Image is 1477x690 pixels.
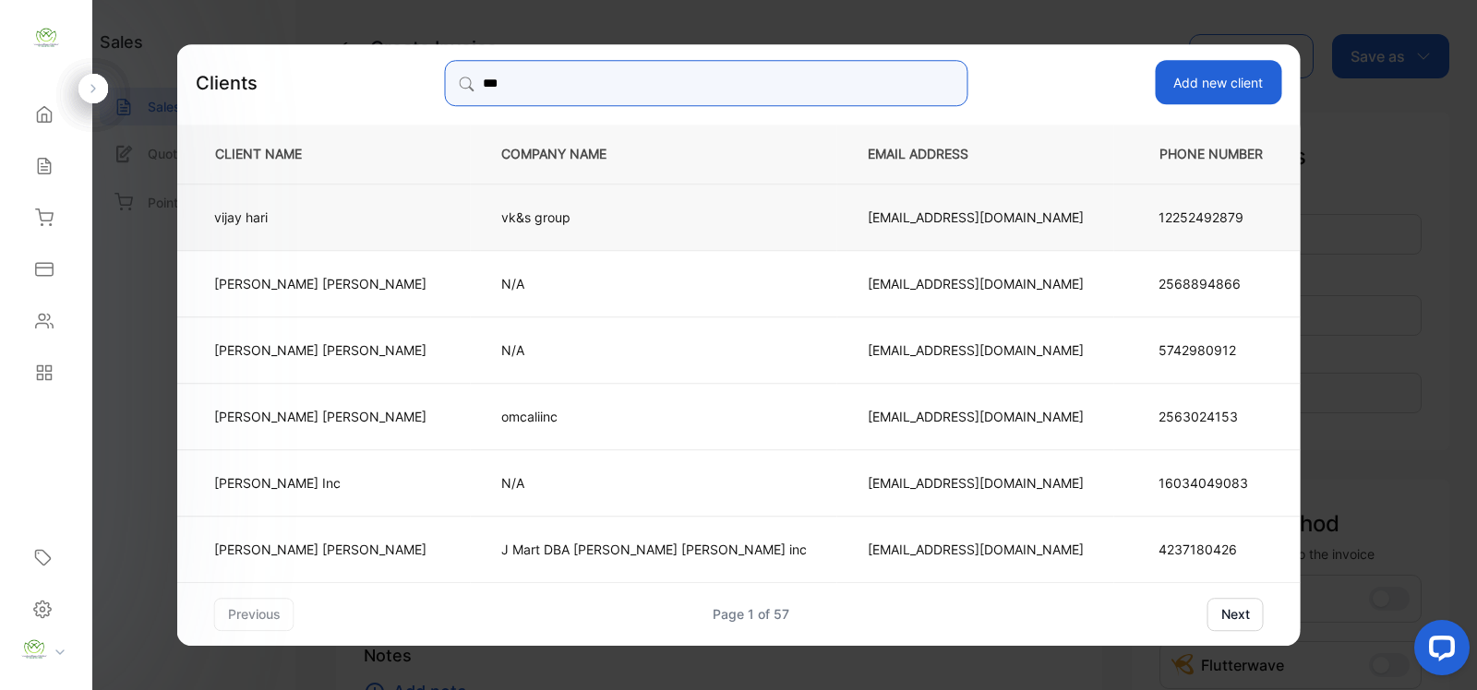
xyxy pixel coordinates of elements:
p: 2563024153 [1159,407,1264,426]
button: previous [214,598,294,631]
button: Add new client [1155,60,1281,104]
p: EMAIL ADDRESS [868,145,1084,164]
p: [EMAIL_ADDRESS][DOMAIN_NAME] [868,540,1084,559]
p: 12252492879 [1159,208,1264,227]
p: 2568894866 [1159,274,1264,293]
p: N/A [501,473,807,493]
p: [EMAIL_ADDRESS][DOMAIN_NAME] [868,340,1084,360]
p: vk&s group [501,208,807,227]
p: [PERSON_NAME] [PERSON_NAME] [214,540,426,559]
iframe: LiveChat chat widget [1399,613,1477,690]
p: COMPANY NAME [501,145,807,164]
p: [PERSON_NAME] [PERSON_NAME] [214,407,426,426]
p: [PERSON_NAME] [PERSON_NAME] [214,340,426,360]
p: vijay hari [214,208,426,227]
p: N/A [501,274,807,293]
p: [PERSON_NAME] Inc [214,473,426,493]
p: N/A [501,340,807,360]
p: [EMAIL_ADDRESS][DOMAIN_NAME] [868,407,1084,426]
p: 4237180426 [1159,540,1264,559]
img: profile [20,636,48,663]
p: J Mart DBA [PERSON_NAME] [PERSON_NAME] inc [501,540,807,559]
p: [EMAIL_ADDRESS][DOMAIN_NAME] [868,274,1084,293]
button: next [1207,598,1264,631]
div: Page 1 of 57 [713,604,789,624]
p: [PERSON_NAME] [PERSON_NAME] [214,274,426,293]
img: logo [32,24,60,52]
p: PHONE NUMBER [1145,145,1270,164]
p: 5742980912 [1159,340,1264,360]
p: omcaliinc [501,407,807,426]
p: Clients [196,69,258,97]
p: 16034049083 [1159,473,1264,493]
p: CLIENT NAME [208,145,440,164]
p: [EMAIL_ADDRESS][DOMAIN_NAME] [868,208,1084,227]
p: [EMAIL_ADDRESS][DOMAIN_NAME] [868,473,1084,493]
